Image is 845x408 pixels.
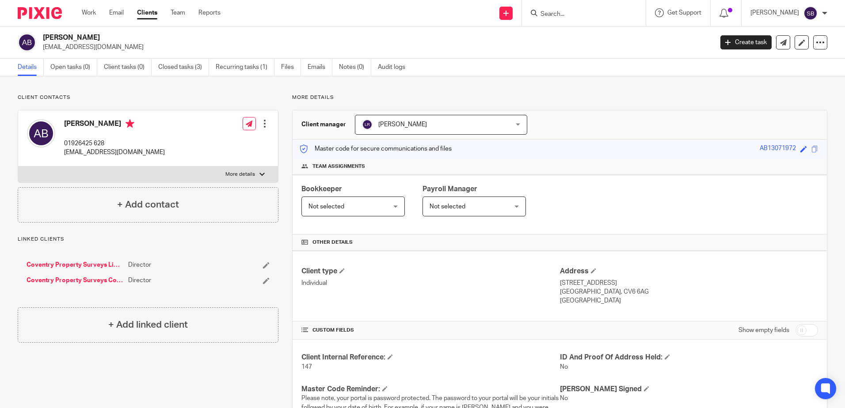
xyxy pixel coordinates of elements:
[27,119,55,147] img: svg%3E
[43,43,707,52] p: [EMAIL_ADDRESS][DOMAIN_NAME]
[225,171,255,178] p: More details
[18,59,44,76] a: Details
[299,144,452,153] p: Master code for secure communications and files
[560,395,568,401] span: No
[109,8,124,17] a: Email
[560,385,818,394] h4: [PERSON_NAME] Signed
[108,318,188,332] h4: + Add linked client
[64,148,165,157] p: [EMAIL_ADDRESS][DOMAIN_NAME]
[158,59,209,76] a: Closed tasks (3)
[760,144,796,154] div: AB13071972
[312,163,365,170] span: Team assignments
[750,8,799,17] p: [PERSON_NAME]
[422,185,477,193] span: Payroll Manager
[137,8,157,17] a: Clients
[301,353,560,362] h4: Client Internal Reference:
[117,198,179,212] h4: + Add contact
[301,364,312,370] span: 147
[128,261,151,269] span: Director
[64,139,165,148] p: 01926425 628
[171,8,185,17] a: Team
[803,6,818,20] img: svg%3E
[362,119,373,130] img: svg%3E
[27,276,124,285] a: Coventry Property Surveys Commercial Ltd
[308,204,344,210] span: Not selected
[50,59,97,76] a: Open tasks (0)
[27,261,124,269] a: Coventry Property Surveys Limited
[560,279,818,287] p: [STREET_ADDRESS]
[126,119,134,128] i: Primary
[18,7,62,19] img: Pixie
[128,276,151,285] span: Director
[560,267,818,276] h4: Address
[216,59,274,76] a: Recurring tasks (1)
[540,11,619,19] input: Search
[301,267,560,276] h4: Client type
[43,33,574,42] h2: [PERSON_NAME]
[339,59,371,76] a: Notes (0)
[104,59,152,76] a: Client tasks (0)
[720,35,772,49] a: Create task
[430,204,465,210] span: Not selected
[560,353,818,362] h4: ID And Proof Of Address Held:
[301,185,342,193] span: Bookkeeper
[301,327,560,334] h4: CUSTOM FIELDS
[301,385,560,394] h4: Master Code Reminder:
[667,10,701,16] span: Get Support
[64,119,165,130] h4: [PERSON_NAME]
[378,59,412,76] a: Audit logs
[198,8,221,17] a: Reports
[738,326,789,335] label: Show empty fields
[301,120,346,129] h3: Client manager
[560,296,818,305] p: [GEOGRAPHIC_DATA]
[301,279,560,287] p: Individual
[18,33,36,52] img: svg%3E
[82,8,96,17] a: Work
[560,287,818,296] p: [GEOGRAPHIC_DATA], CV6 6AG
[18,94,278,101] p: Client contacts
[312,239,353,246] span: Other details
[560,364,568,370] span: No
[18,236,278,243] p: Linked clients
[378,121,427,128] span: [PERSON_NAME]
[281,59,301,76] a: Files
[308,59,332,76] a: Emails
[292,94,827,101] p: More details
